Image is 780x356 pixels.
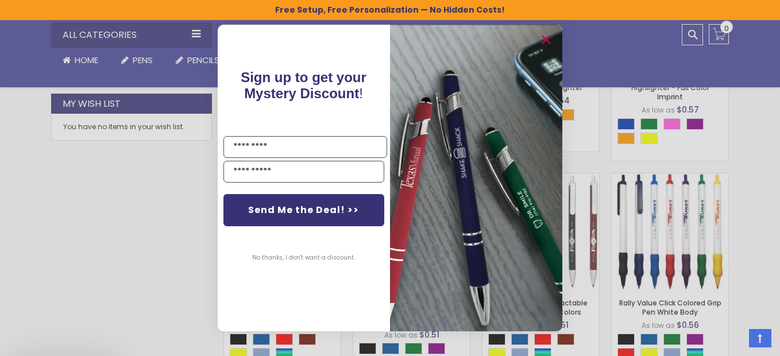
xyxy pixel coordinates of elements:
[241,69,367,101] span: Sign up to get your Mystery Discount
[241,69,367,101] span: !
[247,243,361,272] button: No thanks, I don't want a discount.
[390,25,562,331] img: pop-up-image
[223,194,384,226] button: Send Me the Deal! >>
[537,30,555,49] button: Close dialog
